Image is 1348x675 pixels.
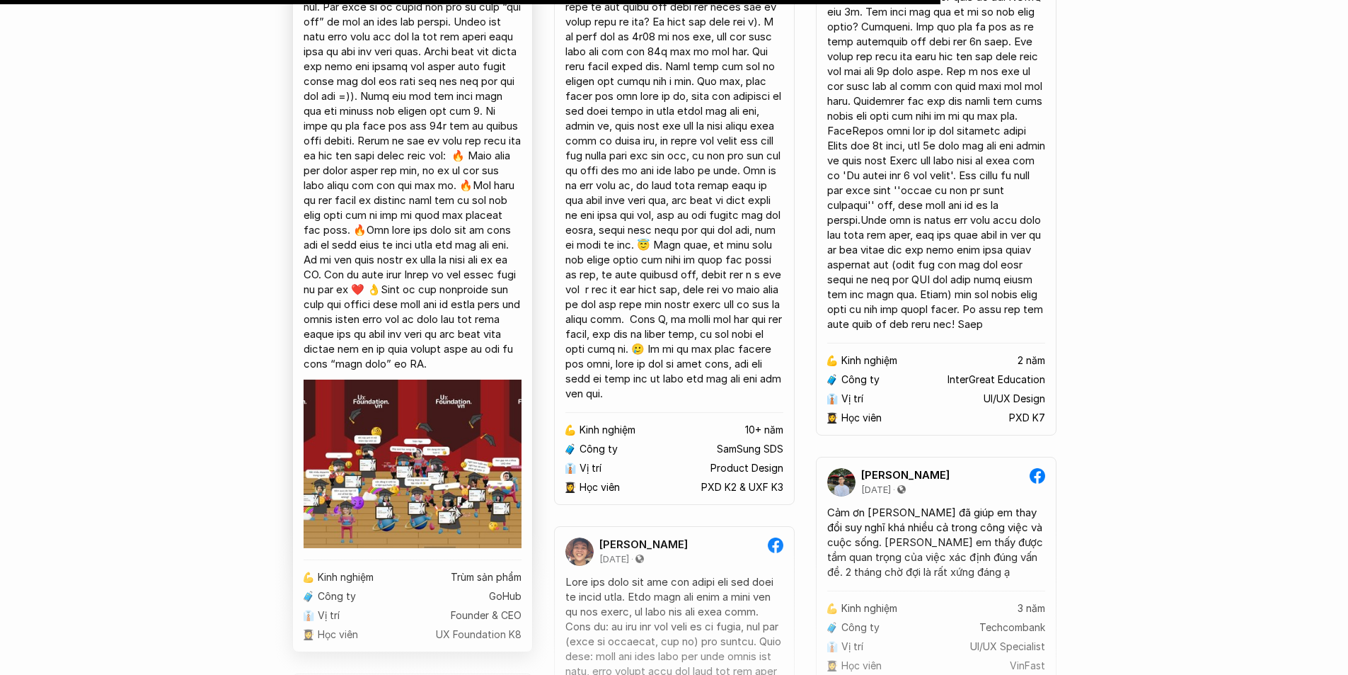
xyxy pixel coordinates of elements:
p: PXD K7 [1009,412,1045,424]
p: Công ty [841,374,880,386]
p: Kinh nghiệm [580,424,635,436]
p: Kinh nghiệm [841,355,897,367]
p: 🧳 [564,443,576,455]
p: InterGreat Education [947,374,1045,386]
p: 👔 [564,463,576,475]
p: 👩‍🎓 [564,482,576,494]
p: UI/UX Design [984,393,1045,405]
p: 🧳 [826,374,838,386]
p: 💪 [564,424,576,436]
p: Học viên [580,482,620,494]
p: Vị trí [580,463,601,475]
p: 👩‍🎓 [826,412,838,424]
p: 👔 [826,393,838,405]
p: Vị trí [841,393,863,405]
p: Học viên [841,412,882,424]
p: SamSung SDS [717,443,783,455]
p: PXD K2 & UXF K3 [701,482,783,494]
p: 2 năm [1018,355,1045,367]
p: Product Design [710,463,783,475]
p: [PERSON_NAME] [861,469,950,482]
p: 10+ năm [745,424,783,436]
div: Cảm ơn [PERSON_NAME] đã giúp em thay đổi suy nghĩ khá nhiều cả trong công việc và cuộc sống. [PER... [827,505,1045,579]
p: Công ty [580,443,618,455]
p: [DATE] [861,484,891,496]
p: 💪 [826,355,838,367]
